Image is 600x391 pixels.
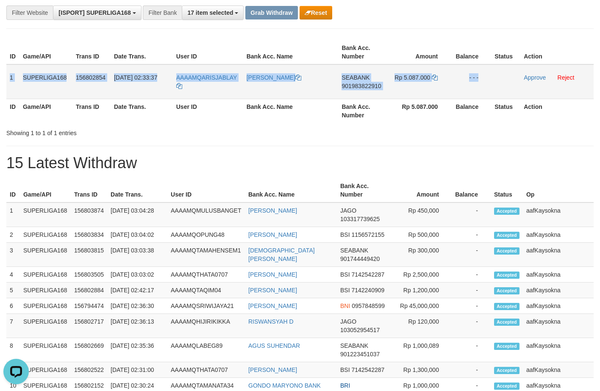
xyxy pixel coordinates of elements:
button: [ISPORT] SUPERLIGA168 [53,6,141,20]
th: ID [6,99,19,123]
a: AGUS SUHENDAR [248,342,300,349]
td: [DATE] 02:35:36 [107,338,167,362]
a: [PERSON_NAME] [248,207,297,214]
span: BRI [340,382,350,389]
td: Rp 500,000 [393,227,452,243]
span: Rp 5.087.000 [394,74,430,81]
span: BNI [340,302,350,309]
th: Date Trans. [111,40,173,64]
td: SUPERLIGA168 [20,314,71,338]
td: 6 [6,298,20,314]
td: - [452,298,491,314]
a: [PERSON_NAME] [248,287,297,294]
th: Status [491,99,520,123]
td: Rp 2,500,000 [393,267,452,283]
button: Open LiveChat chat widget [3,3,29,29]
th: Rp 5.087.000 [389,99,450,123]
td: [DATE] 02:42:17 [107,283,167,298]
th: Status [491,40,520,64]
span: Accepted [494,232,519,239]
span: Accepted [494,383,519,390]
span: SEABANK [342,74,369,81]
td: - [452,202,491,227]
td: SUPERLIGA168 [20,267,71,283]
span: Copy 103052954517 to clipboard [340,327,380,333]
td: AAAAMQHIJIRIKIKKA [167,314,245,338]
td: 156803815 [71,243,107,267]
td: [DATE] 03:03:38 [107,243,167,267]
td: - [452,362,491,378]
span: BSI [340,287,350,294]
td: SUPERLIGA168 [19,64,72,99]
span: Copy 7142542287 to clipboard [351,366,384,373]
td: aafKaysokna [523,314,594,338]
td: AAAAMQSRIWIJAYA21 [167,298,245,314]
th: ID [6,40,19,64]
td: - [452,227,491,243]
button: Reset [300,6,332,19]
td: Rp 1,000,089 [393,338,452,362]
div: Filter Bank [143,6,182,20]
td: aafKaysokna [523,283,594,298]
td: 156803505 [71,267,107,283]
span: 17 item selected [187,9,233,16]
a: Reject [558,74,575,81]
button: Grab Withdraw [245,6,297,19]
th: Date Trans. [111,99,173,123]
th: User ID [173,40,243,64]
span: Copy 901983822910 to clipboard [342,83,381,89]
th: Bank Acc. Number [337,178,393,202]
td: - [452,314,491,338]
span: JAGO [340,318,356,325]
span: BSI [340,231,350,238]
a: Approve [524,74,546,81]
td: 156802522 [71,362,107,378]
th: Balance [450,40,491,64]
span: Copy 901744449420 to clipboard [340,255,380,262]
td: [DATE] 03:04:02 [107,227,167,243]
a: [PERSON_NAME] [248,231,297,238]
a: [PERSON_NAME] [248,302,297,309]
td: 8 [6,338,20,362]
td: 5 [6,283,20,298]
span: BSI [340,366,350,373]
span: Accepted [494,272,519,279]
td: 156802884 [71,283,107,298]
th: Bank Acc. Name [243,40,339,64]
th: Date Trans. [107,178,167,202]
td: 156794474 [71,298,107,314]
td: [DATE] 02:36:13 [107,314,167,338]
div: Filter Website [6,6,53,20]
td: SUPERLIGA168 [20,202,71,227]
span: Accepted [494,303,519,310]
span: Accepted [494,319,519,326]
span: SEABANK [340,247,368,254]
th: User ID [167,178,245,202]
td: SUPERLIGA168 [20,283,71,298]
td: 156802717 [71,314,107,338]
th: Amount [393,178,452,202]
td: AAAAMQTHATA0707 [167,362,245,378]
span: Copy 1156572155 to clipboard [351,231,384,238]
span: JAGO [340,207,356,214]
button: 17 item selected [182,6,244,20]
th: Action [520,99,594,123]
td: AAAAMQTAQIM04 [167,283,245,298]
span: Copy 7142542287 to clipboard [351,271,384,278]
td: AAAAMQOPUNG48 [167,227,245,243]
a: [DEMOGRAPHIC_DATA][PERSON_NAME] [248,247,315,262]
span: [DATE] 02:33:37 [114,74,157,81]
th: Action [520,40,594,64]
td: [DATE] 03:04:28 [107,202,167,227]
td: Rp 300,000 [393,243,452,267]
span: Accepted [494,287,519,294]
th: Bank Acc. Name [243,99,339,123]
td: aafKaysokna [523,243,594,267]
td: SUPERLIGA168 [20,298,71,314]
a: [PERSON_NAME] [248,271,297,278]
span: Copy 103317739625 to clipboard [340,216,380,222]
th: ID [6,178,20,202]
span: 156802854 [76,74,106,81]
th: Game/API [19,40,72,64]
th: Balance [452,178,491,202]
